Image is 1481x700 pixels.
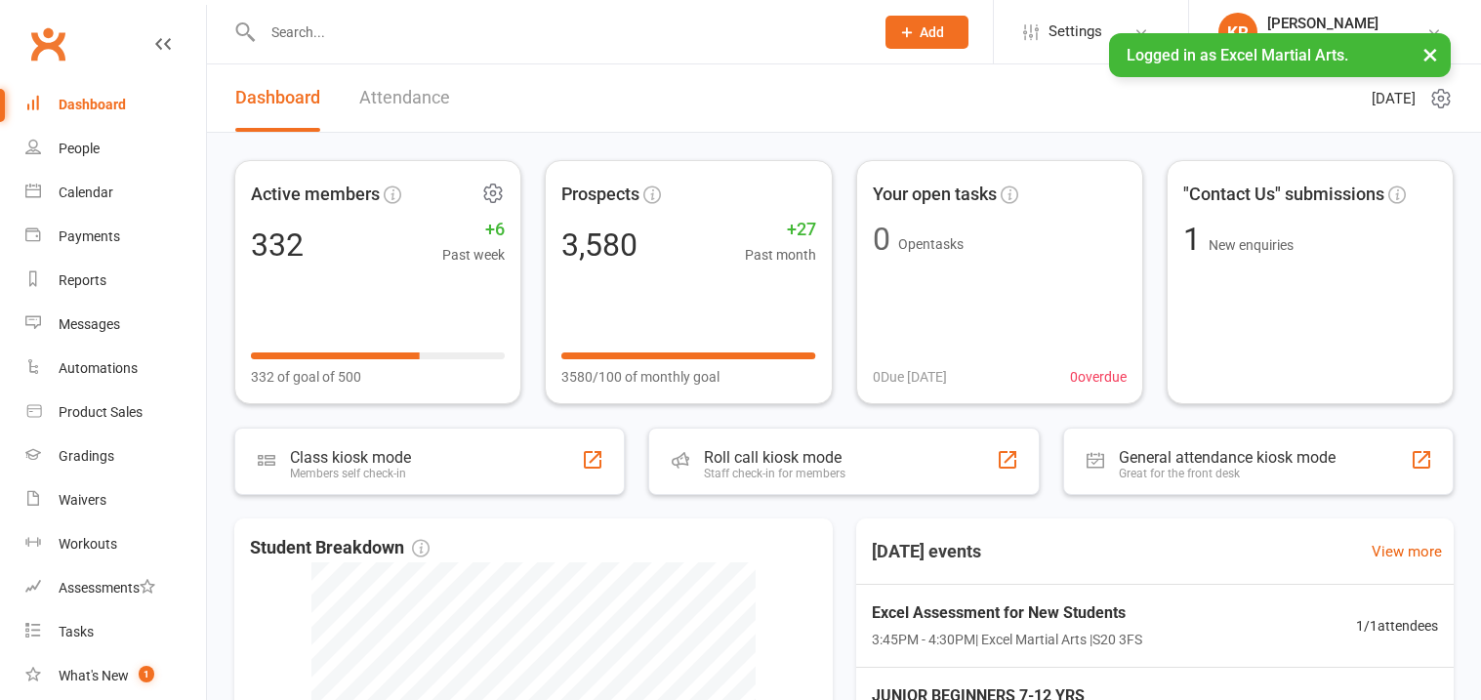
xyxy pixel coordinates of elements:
[1127,46,1348,64] span: Logged in as Excel Martial Arts.
[59,492,106,508] div: Waivers
[1049,10,1102,54] span: Settings
[139,666,154,682] span: 1
[25,347,206,391] a: Automations
[745,216,816,244] span: +27
[59,624,94,639] div: Tasks
[59,228,120,244] div: Payments
[25,478,206,522] a: Waivers
[25,610,206,654] a: Tasks
[59,316,120,332] div: Messages
[1209,237,1294,253] span: New enquiries
[359,64,450,132] a: Attendance
[1119,448,1336,467] div: General attendance kiosk mode
[856,534,997,569] h3: [DATE] events
[1372,87,1416,110] span: [DATE]
[25,259,206,303] a: Reports
[59,668,129,683] div: What's New
[25,566,206,610] a: Assessments
[290,467,411,480] div: Members self check-in
[442,244,505,266] span: Past week
[704,448,845,467] div: Roll call kiosk mode
[251,366,361,388] span: 332 of goal of 500
[561,366,720,388] span: 3580/100 of monthly goal
[1413,33,1448,75] button: ×
[25,391,206,434] a: Product Sales
[561,229,638,261] div: 3,580
[1183,181,1384,209] span: "Contact Us" submissions
[59,97,126,112] div: Dashboard
[745,244,816,266] span: Past month
[873,181,997,209] span: Your open tasks
[25,83,206,127] a: Dashboard
[442,216,505,244] span: +6
[257,19,860,46] input: Search...
[561,181,639,209] span: Prospects
[59,360,138,376] div: Automations
[1267,32,1378,50] div: Excel Martial Arts
[59,141,100,156] div: People
[23,20,72,68] a: Clubworx
[59,185,113,200] div: Calendar
[59,536,117,552] div: Workouts
[873,224,890,255] div: 0
[1183,221,1209,258] span: 1
[250,534,430,562] span: Student Breakdown
[1218,13,1257,52] div: KR
[920,24,944,40] span: Add
[872,629,1142,650] span: 3:45PM - 4:30PM | Excel Martial Arts | S20 3FS
[898,236,964,252] span: Open tasks
[1267,15,1378,32] div: [PERSON_NAME]
[59,580,155,596] div: Assessments
[1070,366,1127,388] span: 0 overdue
[704,467,845,480] div: Staff check-in for members
[251,181,380,209] span: Active members
[873,366,947,388] span: 0 Due [DATE]
[1372,540,1442,563] a: View more
[59,404,143,420] div: Product Sales
[25,215,206,259] a: Payments
[25,127,206,171] a: People
[251,229,304,261] div: 332
[1356,615,1438,637] span: 1 / 1 attendees
[25,171,206,215] a: Calendar
[885,16,968,49] button: Add
[1119,467,1336,480] div: Great for the front desk
[25,303,206,347] a: Messages
[25,434,206,478] a: Gradings
[290,448,411,467] div: Class kiosk mode
[59,448,114,464] div: Gradings
[59,272,106,288] div: Reports
[25,522,206,566] a: Workouts
[872,600,1142,626] span: Excel Assessment for New Students
[235,64,320,132] a: Dashboard
[25,654,206,698] a: What's New1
